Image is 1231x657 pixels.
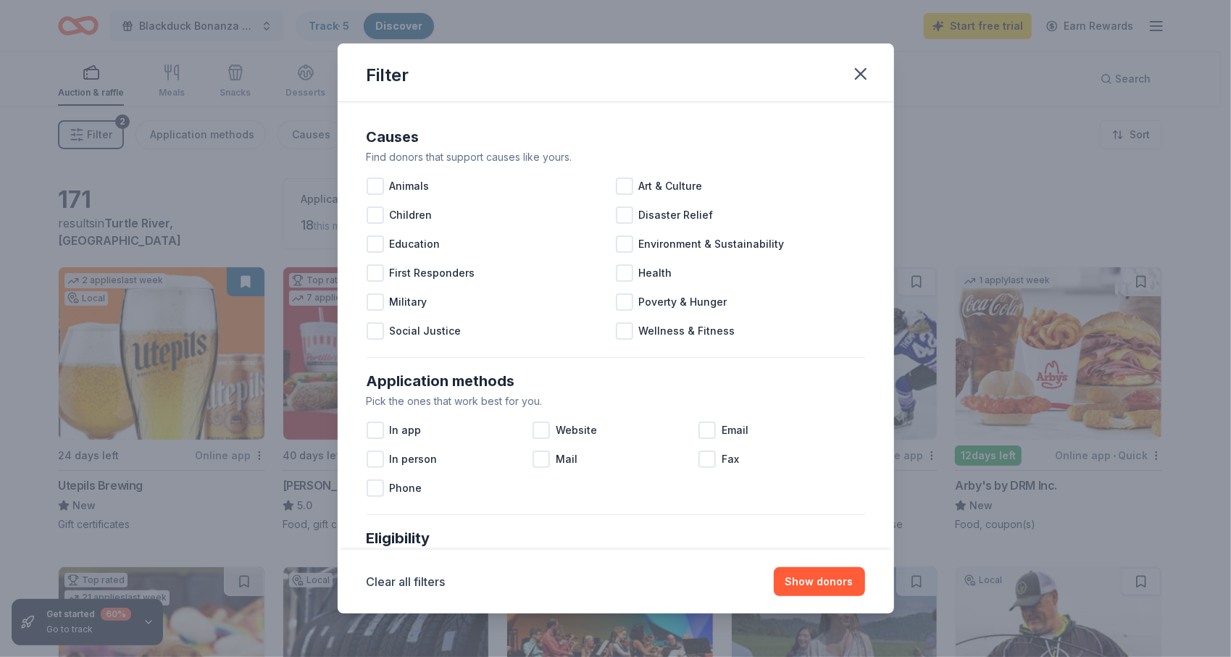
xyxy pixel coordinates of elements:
span: In person [390,451,438,468]
span: Education [390,235,441,253]
span: First Responders [390,264,475,282]
button: Show donors [774,567,865,596]
div: Application methods [367,369,865,393]
div: Filter [367,64,409,87]
span: Health [639,264,672,282]
span: Email [722,422,748,439]
span: Art & Culture [639,177,703,195]
span: Environment & Sustainability [639,235,785,253]
div: Pick the ones that work best for you. [367,393,865,410]
div: Causes [367,125,865,148]
div: Eligibility [367,527,865,550]
span: Military [390,293,427,311]
span: In app [390,422,422,439]
span: Phone [390,480,422,497]
span: Children [390,206,433,224]
span: Social Justice [390,322,462,340]
span: Website [556,422,597,439]
span: Disaster Relief [639,206,714,224]
span: Poverty & Hunger [639,293,727,311]
button: Clear all filters [367,573,446,590]
span: Mail [556,451,577,468]
div: Find donors that support causes like yours. [367,148,865,166]
span: Wellness & Fitness [639,322,735,340]
span: Animals [390,177,430,195]
span: Fax [722,451,739,468]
